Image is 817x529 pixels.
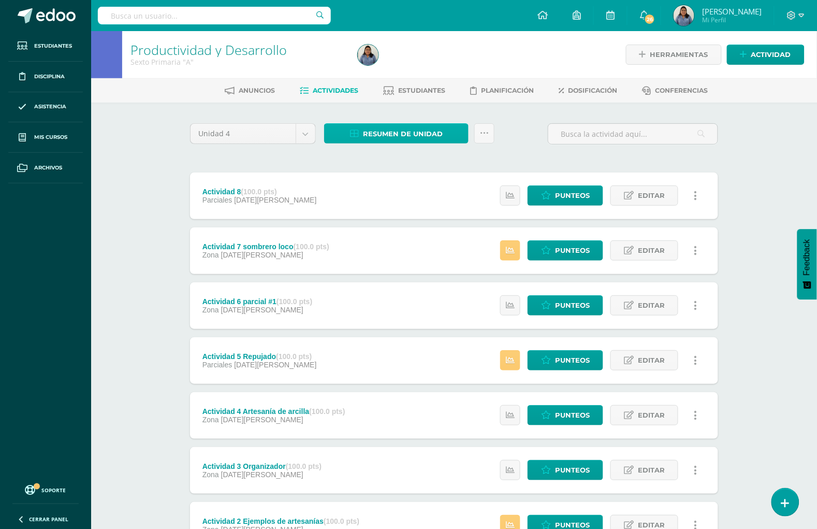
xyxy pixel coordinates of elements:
[8,92,83,123] a: Asistencia
[202,462,322,470] div: Actividad 3 Organizador
[555,296,590,315] span: Punteos
[225,82,275,99] a: Anuncios
[528,350,603,370] a: Punteos
[358,45,378,65] img: c29edd5519ed165661ad7af758d39eaf.png
[309,407,345,416] strong: (100.0 pts)
[528,460,603,480] a: Punteos
[221,251,303,259] span: [DATE][PERSON_NAME]
[727,45,805,65] a: Actividad
[34,42,72,50] span: Estudiantes
[797,229,817,299] button: Feedback - Mostrar encuesta
[130,42,345,57] h1: Productividad y Desarrollo
[34,103,66,111] span: Asistencia
[555,406,590,425] span: Punteos
[643,82,708,99] a: Conferencias
[8,62,83,92] a: Disciplina
[276,297,312,306] strong: (100.0 pts)
[202,470,219,479] span: Zona
[202,196,232,204] span: Parciales
[702,6,762,17] span: [PERSON_NAME]
[384,82,446,99] a: Estudiantes
[555,186,590,205] span: Punteos
[34,133,67,141] span: Mis cursos
[286,462,322,470] strong: (100.0 pts)
[130,41,287,59] a: Productividad y Desarrollo
[202,297,312,306] div: Actividad 6 parcial #1
[638,241,665,260] span: Editar
[638,296,665,315] span: Editar
[8,31,83,62] a: Estudiantes
[130,57,345,67] div: Sexto Primaria 'A'
[300,82,359,99] a: Actividades
[399,87,446,94] span: Estudiantes
[234,361,316,369] span: [DATE][PERSON_NAME]
[202,517,359,525] div: Actividad 2 Ejemplos de artesanías
[294,242,329,251] strong: (100.0 pts)
[202,251,219,259] span: Zona
[324,517,359,525] strong: (100.0 pts)
[702,16,762,24] span: Mi Perfil
[239,87,275,94] span: Anuncios
[202,188,317,196] div: Actividad 8
[555,241,590,260] span: Punteos
[98,7,331,24] input: Busca un usuario...
[528,185,603,206] a: Punteos
[638,351,665,370] span: Editar
[29,516,68,523] span: Cerrar panel
[221,416,303,424] span: [DATE][PERSON_NAME]
[241,188,277,196] strong: (100.0 pts)
[482,87,534,94] span: Planificación
[202,416,219,424] span: Zona
[548,124,718,144] input: Busca la actividad aquí...
[568,87,618,94] span: Dosificación
[8,122,83,153] a: Mis cursos
[650,45,708,64] span: Herramientas
[34,164,62,172] span: Archivos
[34,73,65,81] span: Disciplina
[324,123,469,144] a: Resumen de unidad
[12,482,79,496] a: Soporte
[313,87,359,94] span: Actividades
[202,361,232,369] span: Parciales
[674,5,694,26] img: c29edd5519ed165661ad7af758d39eaf.png
[363,124,443,144] span: Resumen de unidad
[638,461,665,480] span: Editar
[655,87,708,94] span: Conferencias
[198,124,288,144] span: Unidad 4
[221,306,303,314] span: [DATE][PERSON_NAME]
[555,461,590,480] span: Punteos
[638,406,665,425] span: Editar
[234,196,316,204] span: [DATE][PERSON_NAME]
[555,351,590,370] span: Punteos
[221,470,303,479] span: [DATE][PERSON_NAME]
[202,306,219,314] span: Zona
[803,239,812,276] span: Feedback
[644,13,655,25] span: 26
[528,240,603,261] a: Punteos
[276,352,312,361] strong: (100.0 pts)
[42,487,66,494] span: Soporte
[626,45,722,65] a: Herramientas
[559,82,618,99] a: Dosificación
[528,405,603,425] a: Punteos
[8,153,83,183] a: Archivos
[638,186,665,205] span: Editar
[202,242,329,251] div: Actividad 7 sombrero loco
[191,124,315,144] a: Unidad 4
[202,352,317,361] div: Actividad 5 Repujado
[751,45,791,64] span: Actividad
[202,407,345,416] div: Actividad 4 Artesanía de arcilla
[471,82,534,99] a: Planificación
[528,295,603,316] a: Punteos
